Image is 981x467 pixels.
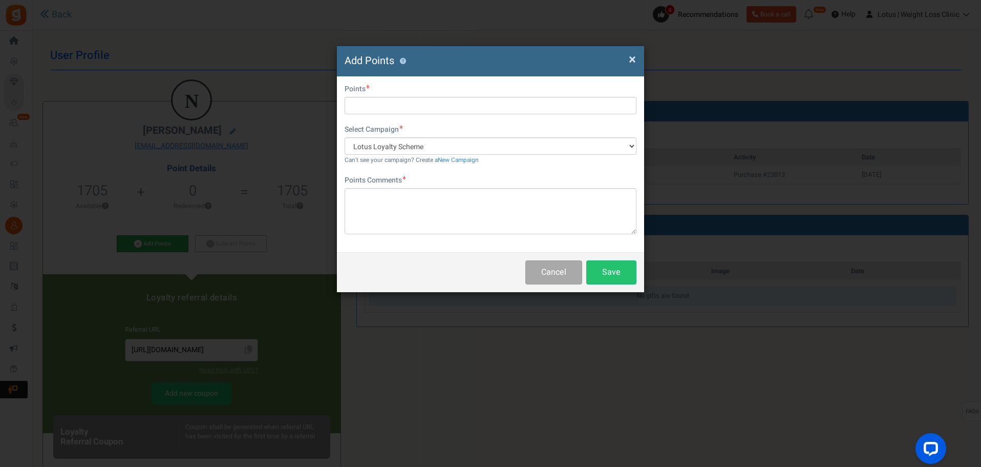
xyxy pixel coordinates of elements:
[345,84,370,94] label: Points
[586,260,636,285] button: Save
[399,58,406,65] button: ?
[438,156,479,165] a: New Campaign
[629,50,636,69] span: ×
[345,53,394,68] span: Add Points
[345,175,406,186] label: Points Comments
[345,156,479,165] small: Can't see your campaign? Create a
[345,125,403,135] label: Select Campaign
[525,260,582,285] button: Cancel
